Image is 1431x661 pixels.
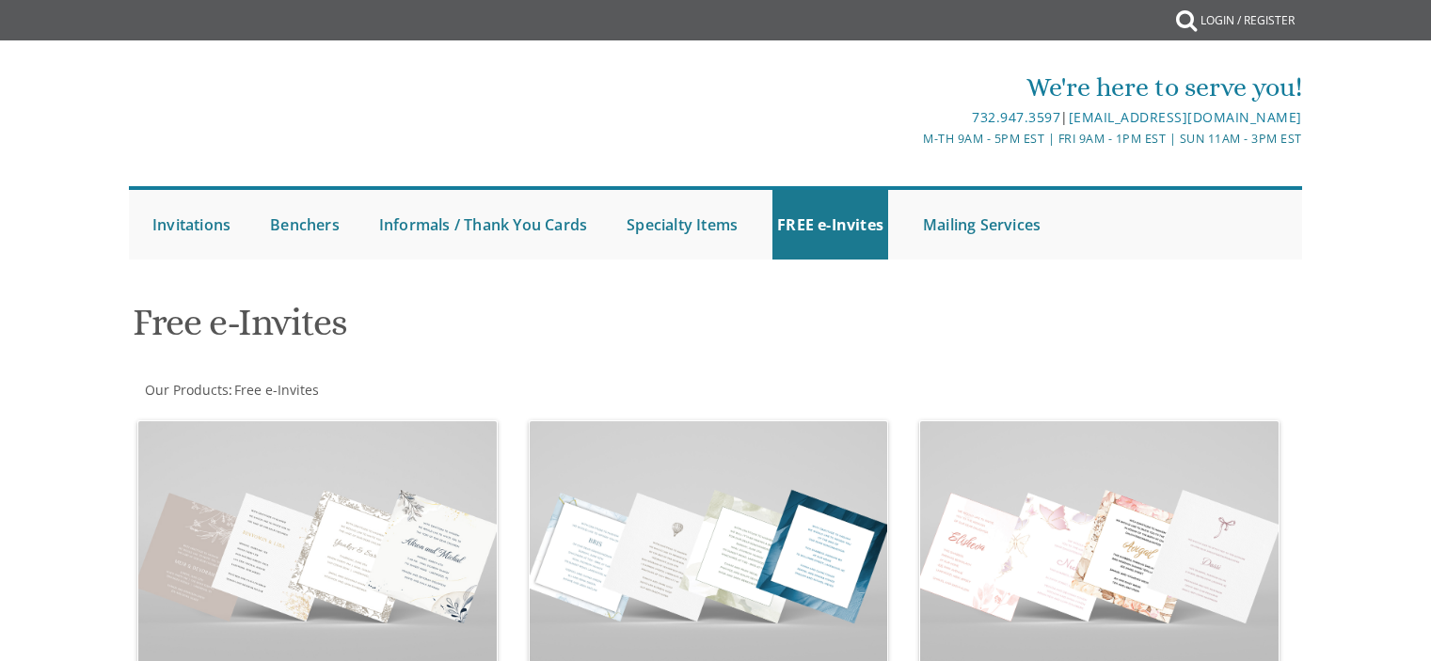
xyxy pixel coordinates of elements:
a: Informals / Thank You Cards [374,190,592,260]
a: Our Products [143,381,229,399]
a: Specialty Items [622,190,742,260]
span: Free e-Invites [234,381,319,399]
div: M-Th 9am - 5pm EST | Fri 9am - 1pm EST | Sun 11am - 3pm EST [521,129,1302,149]
a: Invitations [148,190,235,260]
h1: Free e-Invites [133,302,900,357]
a: 732.947.3597 [972,108,1060,126]
div: We're here to serve you! [521,69,1302,106]
a: Free e-Invites [232,381,319,399]
a: Benchers [265,190,344,260]
div: : [129,381,716,400]
a: FREE e-Invites [772,190,888,260]
a: [EMAIL_ADDRESS][DOMAIN_NAME] [1069,108,1302,126]
div: | [521,106,1302,129]
a: Mailing Services [918,190,1045,260]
